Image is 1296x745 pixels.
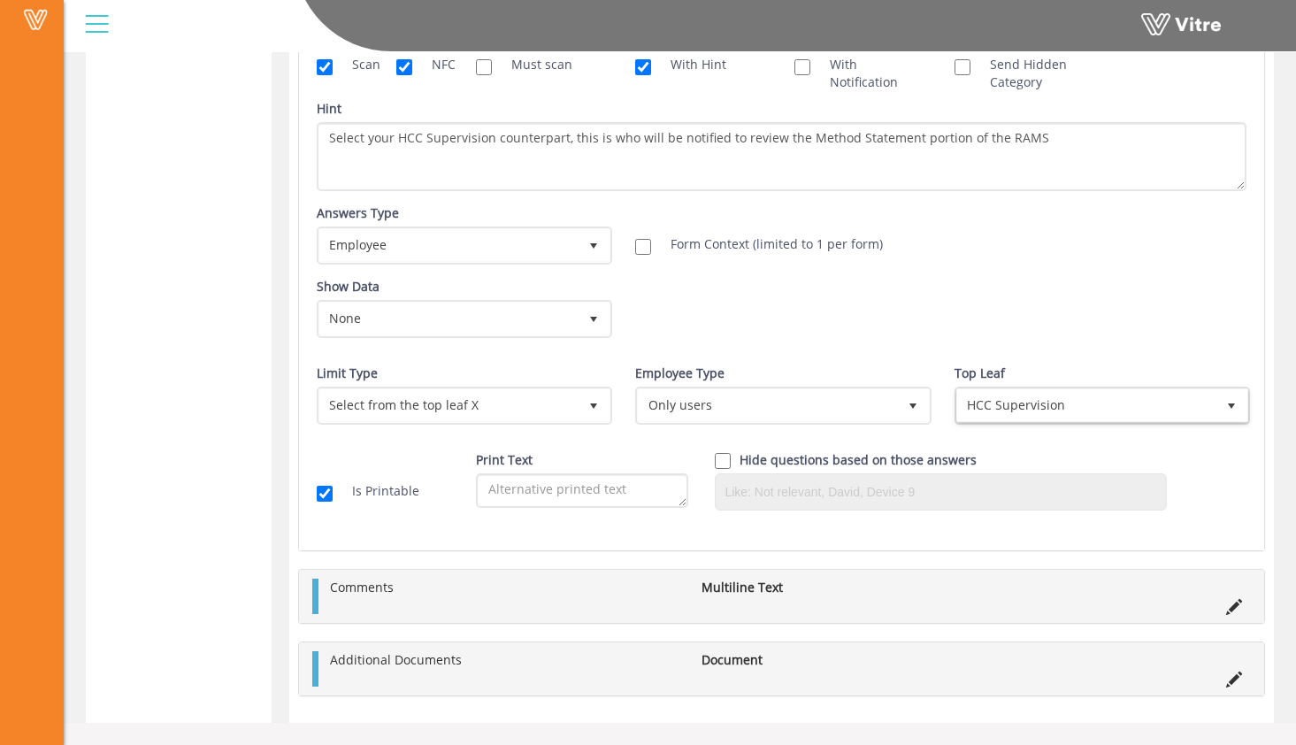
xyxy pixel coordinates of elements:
[955,365,1005,382] label: Top Leaf
[812,56,927,91] label: With Notification
[334,482,419,500] label: Is Printable
[972,56,1087,91] label: Send Hidden Category
[396,59,412,75] input: NFC
[317,100,341,118] label: Hint
[319,303,578,334] span: None
[715,453,731,469] input: Hide question based on answer
[635,59,651,75] input: With Hint
[578,389,610,421] span: select
[794,59,810,75] input: With Notification
[578,303,610,334] span: select
[635,365,725,382] label: Employee Type
[693,579,832,596] li: Multiline Text
[693,651,832,669] li: Document
[317,365,378,382] label: Limit Type
[317,278,380,296] label: Show Data
[897,389,929,421] span: select
[957,389,1215,421] span: HCC Supervision
[330,579,394,595] span: Comments
[720,479,1162,505] input: Like: Not relevant, David, Device 9
[476,451,533,469] label: Print Text
[578,229,610,261] span: select
[330,651,462,668] span: Additional Documents
[635,239,651,255] input: Form Context (limited to 1 per form)
[317,59,333,75] input: Scan
[653,56,726,73] label: With Hint
[319,229,578,261] span: Employee
[317,204,399,222] label: Answers Type
[334,56,370,73] label: Scan
[476,59,492,75] input: Must scan
[638,389,896,421] span: Only users
[414,56,449,73] label: NFC
[955,59,970,75] input: Send Hidden Category
[494,56,572,73] label: Must scan
[653,235,883,253] label: Form Context (limited to 1 per form)
[317,486,333,502] input: Is Printable
[317,122,1246,191] textarea: Select your HCC Supervision counterpart, this is who will be notified to review the Method Statem...
[319,389,578,421] span: Select from the top leaf X
[740,451,977,469] label: Hide questions based on those answers
[1215,389,1247,421] span: select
